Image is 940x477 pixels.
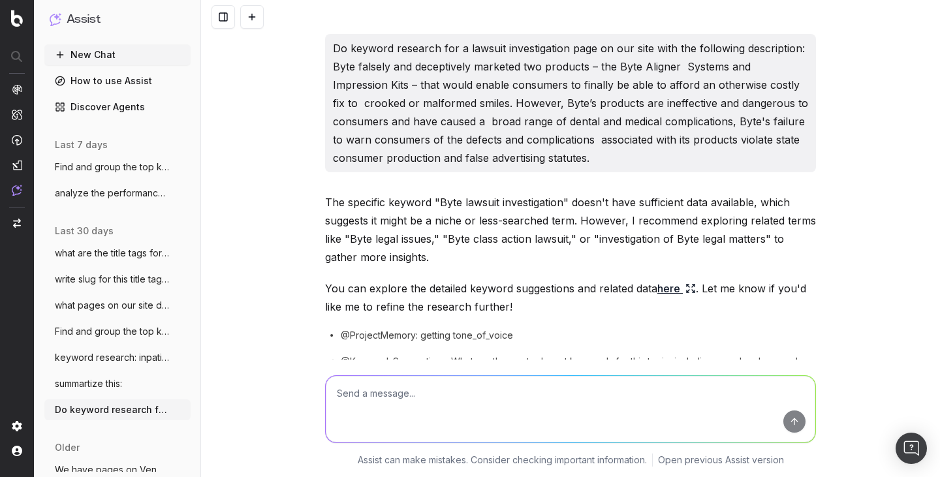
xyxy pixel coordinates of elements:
[55,299,170,312] span: what pages on our site deal with shift d
[44,183,191,204] button: analyze the performance of our page on s
[44,269,191,290] button: write slug for this title tag: Starwood
[333,39,808,167] p: Do keyword research for a lawsuit investigation page on our site with the following description: ...
[55,351,170,364] span: keyword research: inpatient rehab
[55,273,170,286] span: write slug for this title tag: Starwood
[44,321,191,342] button: Find and group the top keywords for sta
[44,295,191,316] button: what pages on our site deal with shift d
[12,421,22,431] img: Setting
[67,10,101,29] h1: Assist
[44,347,191,368] button: keyword research: inpatient rehab
[341,355,816,368] span: @KeywordsSuggestions: What are the most relevant keywords for this topic, including search volume...
[55,224,114,238] span: last 30 days
[55,403,170,416] span: Do keyword research for a lawsuit invest
[12,84,22,95] img: Analytics
[12,134,22,146] img: Activation
[44,399,191,420] button: Do keyword research for a lawsuit invest
[12,160,22,170] img: Studio
[55,441,80,454] span: older
[55,187,170,200] span: analyze the performance of our page on s
[12,109,22,120] img: Intelligence
[55,377,122,390] span: summartize this:
[657,279,696,298] a: here
[11,10,23,27] img: Botify logo
[55,325,170,338] span: Find and group the top keywords for sta
[44,373,191,394] button: summartize this:
[55,161,170,174] span: Find and group the top keywords for [PERSON_NAME]
[325,193,816,266] p: The specific keyword "Byte lawsuit investigation" doesn't have sufficient data available, which s...
[44,70,191,91] a: How to use Assist
[358,454,647,467] p: Assist can make mistakes. Consider checking important information.
[44,44,191,65] button: New Chat
[55,247,170,260] span: what are the title tags for pages dealin
[896,433,927,464] div: Open Intercom Messenger
[658,454,784,467] a: Open previous Assist version
[44,243,191,264] button: what are the title tags for pages dealin
[12,446,22,456] img: My account
[44,157,191,177] button: Find and group the top keywords for [PERSON_NAME]
[325,279,816,316] p: You can explore the detailed keyword suggestions and related data . Let me know if you'd like me ...
[55,138,108,151] span: last 7 days
[50,13,61,25] img: Assist
[12,185,22,196] img: Assist
[13,219,21,228] img: Switch project
[341,329,513,342] span: @ProjectMemory: getting tone_of_voice
[50,10,185,29] button: Assist
[325,355,816,368] button: @KeywordsSuggestions: What are the most relevant keywords for this topic, including search volume...
[44,97,191,117] a: Discover Agents
[55,463,170,476] span: We have pages on Venmo and CashApp refer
